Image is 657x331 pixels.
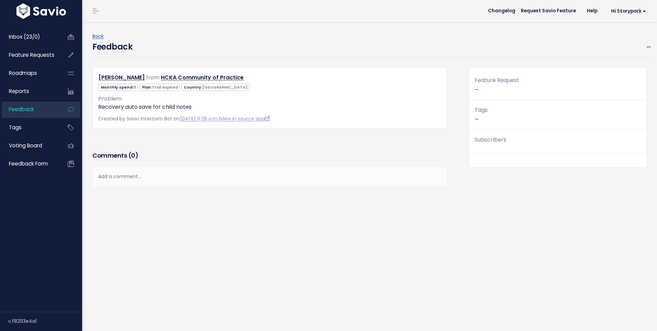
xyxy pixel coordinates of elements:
[131,151,135,160] span: 0
[9,106,34,113] span: Feedback
[9,33,40,40] span: Inbox (23/0)
[469,76,646,100] div: —
[475,105,641,124] p: —
[202,84,247,90] span: [GEOGRAPHIC_DATA]
[9,88,29,95] span: Reports
[475,106,488,114] span: Tags
[140,84,180,91] span: Plan:
[611,9,646,14] span: Hi Storypark
[92,151,447,160] h3: Comments ( )
[2,120,57,135] a: Tags
[8,312,82,330] div: v.f8293e4a1
[92,41,132,53] h4: Feedback
[581,6,603,16] a: Help
[98,95,121,103] span: Problem
[133,84,136,90] span: 0
[92,167,447,187] div: Add a comment...
[9,51,54,58] span: Feature Requests
[9,160,48,167] span: Feedback form
[603,6,652,16] a: Hi Storypark
[15,3,68,19] img: logo-white.9d6f32f41409.svg
[98,103,441,111] p: Recovery auto save for child notes
[152,84,178,90] span: Trial expired
[9,142,42,149] span: Voting Board
[2,47,57,63] a: Feature Requests
[2,102,57,117] a: Feedback
[220,115,270,122] a: View in source app
[180,115,219,122] a: [DATE] 9:28 a.m.
[92,33,104,40] a: Back
[2,83,57,99] a: Reports
[146,74,159,81] span: from
[99,84,138,91] span: Monthly spend:
[9,69,37,77] span: Roadmaps
[2,138,57,154] a: Voting Board
[99,74,145,81] a: [PERSON_NAME]
[2,156,57,172] a: Feedback form
[2,65,57,81] a: Roadmaps
[161,74,244,81] a: HCKA Community of Practice
[9,124,22,131] span: Tags
[2,29,57,45] a: Inbox (23/0)
[475,76,519,84] span: Feature Request
[181,84,249,91] span: Country:
[515,6,581,16] a: Request Savio Feature
[98,115,270,122] span: Created by Savio Intercom Bot on |
[475,136,506,144] span: Subscribers
[488,9,515,13] span: Changelog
